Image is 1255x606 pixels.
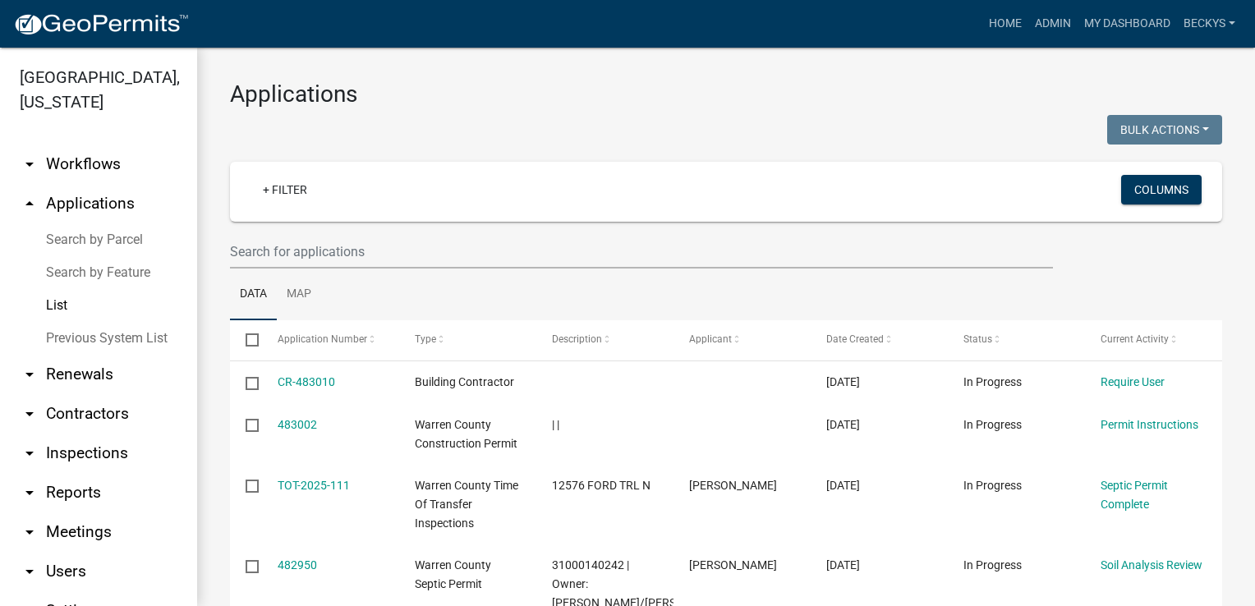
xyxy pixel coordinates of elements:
[1177,8,1242,39] a: beckys
[20,483,39,503] i: arrow_drop_down
[1085,320,1222,360] datatable-header-cell: Current Activity
[1107,115,1222,145] button: Bulk Actions
[552,333,602,345] span: Description
[1101,418,1198,431] a: Permit Instructions
[250,175,320,204] a: + Filter
[1101,558,1202,572] a: Soil Analysis Review
[689,558,777,572] span: Kelly Adair
[1101,375,1165,388] a: Require User
[415,333,436,345] span: Type
[963,479,1022,492] span: In Progress
[552,479,650,492] span: 12576 FORD TRL N
[20,522,39,542] i: arrow_drop_down
[963,375,1022,388] span: In Progress
[415,558,491,590] span: Warren County Septic Permit
[1101,479,1168,511] a: Septic Permit Complete
[948,320,1085,360] datatable-header-cell: Status
[811,320,948,360] datatable-header-cell: Date Created
[278,479,350,492] a: TOT-2025-111
[20,154,39,174] i: arrow_drop_down
[552,418,559,431] span: | |
[982,8,1028,39] a: Home
[20,365,39,384] i: arrow_drop_down
[230,80,1222,108] h3: Applications
[278,375,335,388] a: CR-483010
[536,320,673,360] datatable-header-cell: Description
[20,443,39,463] i: arrow_drop_down
[826,418,860,431] span: 09/23/2025
[230,320,261,360] datatable-header-cell: Select
[1078,8,1177,39] a: My Dashboard
[963,558,1022,572] span: In Progress
[278,558,317,572] a: 482950
[826,375,860,388] span: 09/23/2025
[689,479,777,492] span: Tyler Till
[398,320,536,360] datatable-header-cell: Type
[689,333,732,345] span: Applicant
[1028,8,1078,39] a: Admin
[20,562,39,581] i: arrow_drop_down
[1121,175,1202,204] button: Columns
[826,333,884,345] span: Date Created
[963,333,992,345] span: Status
[230,235,1053,269] input: Search for applications
[415,418,517,450] span: Warren County Construction Permit
[415,479,518,530] span: Warren County Time Of Transfer Inspections
[1101,333,1169,345] span: Current Activity
[20,404,39,424] i: arrow_drop_down
[415,375,514,388] span: Building Contractor
[673,320,811,360] datatable-header-cell: Applicant
[20,194,39,213] i: arrow_drop_up
[278,333,367,345] span: Application Number
[278,418,317,431] a: 483002
[277,269,321,321] a: Map
[826,558,860,572] span: 09/23/2025
[230,269,277,321] a: Data
[826,479,860,492] span: 09/23/2025
[261,320,398,360] datatable-header-cell: Application Number
[963,418,1022,431] span: In Progress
